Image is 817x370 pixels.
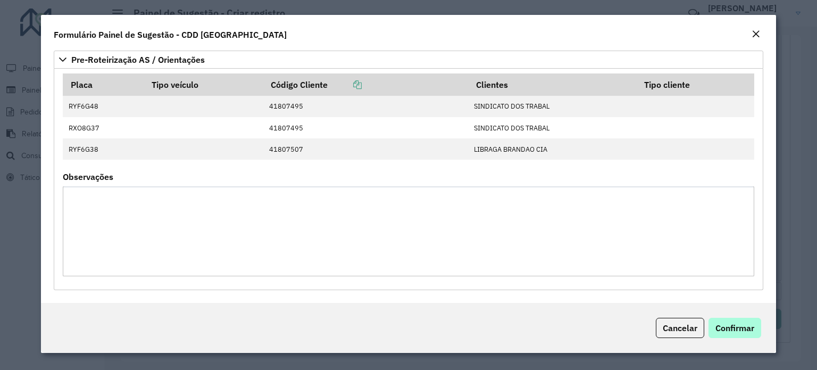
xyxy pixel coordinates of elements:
[469,96,637,117] td: SINDICATO DOS TRABAL
[264,138,469,160] td: 41807507
[63,170,113,183] label: Observações
[663,323,697,333] span: Cancelar
[264,73,469,96] th: Código Cliente
[54,69,763,290] div: Pre-Roteirização AS / Orientações
[656,318,704,338] button: Cancelar
[63,96,144,117] td: RYF6G48
[715,323,754,333] span: Confirmar
[54,28,287,41] h4: Formulário Painel de Sugestão - CDD [GEOGRAPHIC_DATA]
[63,73,144,96] th: Placa
[71,55,205,64] span: Pre-Roteirização AS / Orientações
[637,73,754,96] th: Tipo cliente
[264,96,469,117] td: 41807495
[748,28,763,42] button: Close
[328,79,362,90] a: Copiar
[708,318,761,338] button: Confirmar
[264,117,469,138] td: 41807495
[145,73,264,96] th: Tipo veículo
[469,73,637,96] th: Clientes
[63,117,144,138] td: RXO8G37
[752,30,760,38] em: Fechar
[63,138,144,160] td: RYF6G38
[469,117,637,138] td: SINDICATO DOS TRABAL
[54,51,763,69] a: Pre-Roteirização AS / Orientações
[469,138,637,160] td: LIBRAGA BRANDAO CIA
